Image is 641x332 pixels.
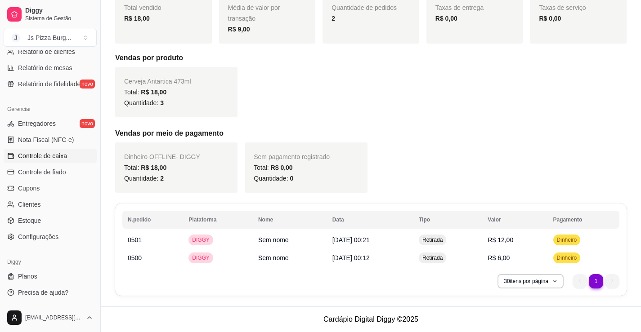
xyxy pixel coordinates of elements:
button: 30itens por página [498,274,564,288]
th: Valor [482,211,547,229]
span: Relatório de mesas [18,63,72,72]
nav: pagination navigation [568,270,624,293]
span: Total vendido [124,4,161,11]
a: Relatório de fidelidadenovo [4,77,97,91]
th: Data [327,211,413,229]
span: Diggy [25,7,93,15]
a: Cupons [4,181,97,195]
a: Controle de caixa [4,149,97,163]
a: Estoque [4,213,97,228]
div: Diggy [4,255,97,269]
span: Total: [254,164,292,171]
span: R$ 18,00 [141,164,166,171]
span: R$ 12,00 [488,236,513,243]
span: Total: [124,164,166,171]
span: Taxas de serviço [539,4,586,11]
a: Configurações [4,230,97,244]
strong: R$ 0,00 [435,15,457,22]
span: 0 [290,175,293,182]
th: Nome [253,211,327,229]
span: Dinheiro [555,254,579,261]
span: R$ 6,00 [488,254,510,261]
li: pagination item 1 active [589,274,603,288]
span: [DATE] 00:12 [332,254,370,261]
span: Entregadores [18,119,56,128]
span: Retirada [421,236,444,243]
span: Sem pagamento registrado [254,153,330,160]
span: Dinheiro OFFLINE - DIGGY [124,153,200,160]
a: Precisa de ajuda? [4,285,97,300]
span: Clientes [18,200,41,209]
span: [EMAIL_ADDRESS][DOMAIN_NAME] [25,314,82,321]
td: Sem nome [253,249,327,267]
span: Sistema de Gestão [25,15,93,22]
span: Configurações [18,232,58,241]
th: N.pedido [122,211,183,229]
div: Js Pizza Burg ... [27,33,71,42]
span: Planos [18,272,37,281]
span: DIGGY [190,254,211,261]
a: Entregadoresnovo [4,116,97,131]
th: Plataforma [183,211,253,229]
span: R$ 18,00 [141,89,166,96]
span: 0500 [128,254,142,261]
span: Quantidade: [124,175,164,182]
a: Nota Fiscal (NFC-e) [4,133,97,147]
h5: Vendas por meio de pagamento [115,128,627,139]
span: R$ 0,00 [271,164,293,171]
span: J [11,33,20,42]
span: DIGGY [190,236,211,243]
a: Clientes [4,197,97,212]
button: Select a team [4,29,97,47]
span: Nota Fiscal (NFC-e) [18,135,74,144]
span: 3 [160,99,164,106]
span: Taxas de entrega [435,4,484,11]
span: 0501 [128,236,142,243]
span: 2 [160,175,164,182]
span: Controle de fiado [18,168,66,177]
a: Planos [4,269,97,283]
footer: Cardápio Digital Diggy © 2025 [101,306,641,332]
strong: 2 [332,15,335,22]
span: Total: [124,89,166,96]
span: Retirada [421,254,444,261]
h5: Vendas por produto [115,53,627,63]
td: Sem nome [253,231,327,249]
span: Quantidade de pedidos [332,4,397,11]
th: Tipo [413,211,482,229]
span: Cerveja Antartica 473ml [124,78,191,85]
span: Quantidade: [124,99,164,106]
span: Relatório de fidelidade [18,80,81,89]
span: [DATE] 00:21 [332,236,370,243]
a: Controle de fiado [4,165,97,179]
a: Relatório de clientes [4,44,97,59]
a: DiggySistema de Gestão [4,4,97,25]
span: Dinheiro [555,236,579,243]
strong: R$ 0,00 [539,15,561,22]
div: Gerenciar [4,102,97,116]
span: Relatório de clientes [18,47,75,56]
a: Relatório de mesas [4,61,97,75]
strong: R$ 18,00 [124,15,150,22]
span: Estoque [18,216,41,225]
span: Precisa de ajuda? [18,288,68,297]
strong: R$ 9,00 [228,26,250,33]
span: Cupons [18,184,40,193]
span: Média de valor por transação [228,4,280,22]
span: Quantidade: [254,175,293,182]
button: [EMAIL_ADDRESS][DOMAIN_NAME] [4,307,97,328]
span: Controle de caixa [18,151,67,160]
th: Pagamento [548,211,619,229]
